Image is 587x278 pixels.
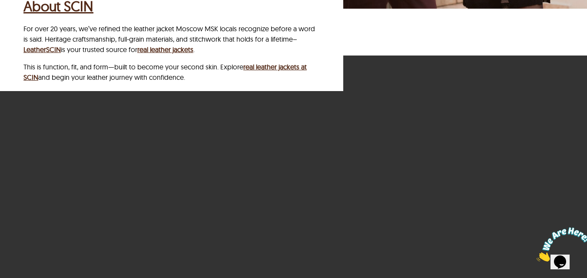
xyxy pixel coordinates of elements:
[23,45,61,54] a: LeatherSCIN
[137,45,193,54] a: real leather jackets
[533,224,587,265] iframe: chat widget
[23,23,317,55] p: For over 20 years, we’ve refined the leather jacket Moscow MSK locals recognize before a word is ...
[3,3,57,38] img: Chat attention grabber
[23,62,317,82] p: This is function, fit, and form—built to become your second skin. Explore and begin your leather ...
